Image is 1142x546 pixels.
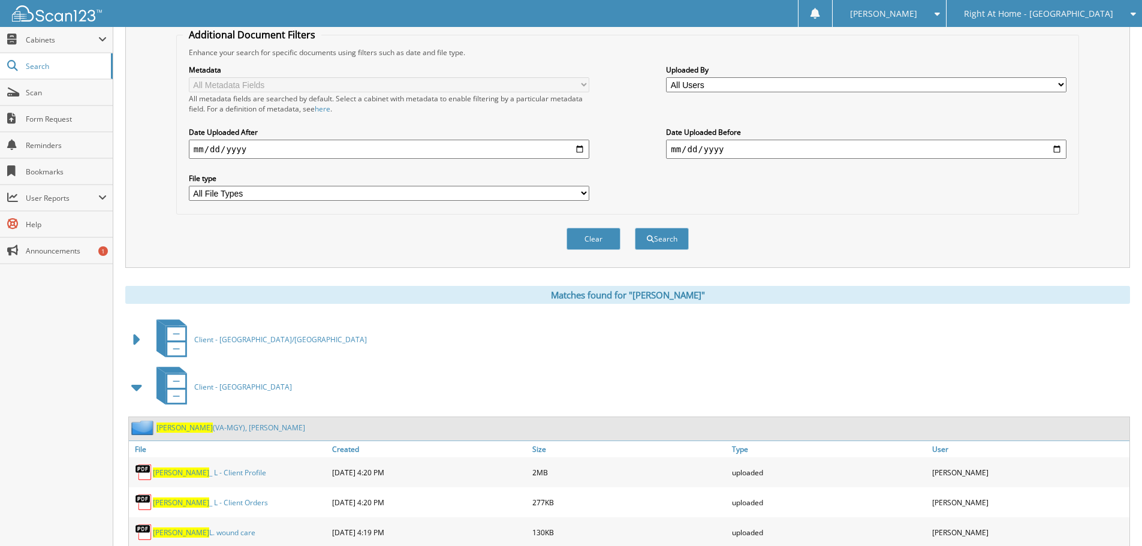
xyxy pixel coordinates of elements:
[153,467,209,478] span: [PERSON_NAME]
[929,441,1129,457] a: User
[26,219,107,230] span: Help
[129,441,329,457] a: File
[26,193,98,203] span: User Reports
[315,104,330,114] a: here
[135,493,153,511] img: PDF.png
[183,47,1072,58] div: Enhance your search for specific documents using filters such as date and file type.
[329,490,529,514] div: [DATE] 4:20 PM
[149,316,367,363] a: Client - [GEOGRAPHIC_DATA]/[GEOGRAPHIC_DATA]
[153,527,209,538] span: [PERSON_NAME]
[12,5,102,22] img: scan123-logo-white.svg
[131,420,156,435] img: folder2.png
[729,520,929,544] div: uploaded
[567,228,620,250] button: Clear
[529,441,730,457] a: Size
[156,423,213,433] span: [PERSON_NAME]
[98,246,108,256] div: 1
[964,10,1113,17] span: Right At Home - [GEOGRAPHIC_DATA]
[153,497,268,508] a: [PERSON_NAME]_ L - Client Orders
[125,286,1130,304] div: Matches found for "[PERSON_NAME]"
[153,497,209,508] span: [PERSON_NAME]
[666,127,1066,137] label: Date Uploaded Before
[194,382,292,392] span: Client - [GEOGRAPHIC_DATA]
[729,490,929,514] div: uploaded
[153,527,255,538] a: [PERSON_NAME]L. wound care
[929,460,1129,484] div: [PERSON_NAME]
[329,520,529,544] div: [DATE] 4:19 PM
[26,61,105,71] span: Search
[529,490,730,514] div: 277KB
[850,10,917,17] span: [PERSON_NAME]
[329,441,529,457] a: Created
[529,460,730,484] div: 2MB
[153,467,266,478] a: [PERSON_NAME]_ L - Client Profile
[156,423,305,433] a: [PERSON_NAME](VA-MGY), [PERSON_NAME]
[135,523,153,541] img: PDF.png
[26,246,107,256] span: Announcements
[183,28,321,41] legend: Additional Document Filters
[666,65,1066,75] label: Uploaded By
[26,140,107,150] span: Reminders
[929,520,1129,544] div: [PERSON_NAME]
[329,460,529,484] div: [DATE] 4:20 PM
[149,363,292,411] a: Client - [GEOGRAPHIC_DATA]
[26,167,107,177] span: Bookmarks
[635,228,689,250] button: Search
[189,140,589,159] input: start
[929,490,1129,514] div: [PERSON_NAME]
[529,520,730,544] div: 130KB
[729,441,929,457] a: Type
[729,460,929,484] div: uploaded
[26,88,107,98] span: Scan
[189,173,589,183] label: File type
[189,65,589,75] label: Metadata
[666,140,1066,159] input: end
[26,114,107,124] span: Form Request
[189,93,589,114] div: All metadata fields are searched by default. Select a cabinet with metadata to enable filtering b...
[135,463,153,481] img: PDF.png
[26,35,98,45] span: Cabinets
[189,127,589,137] label: Date Uploaded After
[194,334,367,345] span: Client - [GEOGRAPHIC_DATA]/[GEOGRAPHIC_DATA]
